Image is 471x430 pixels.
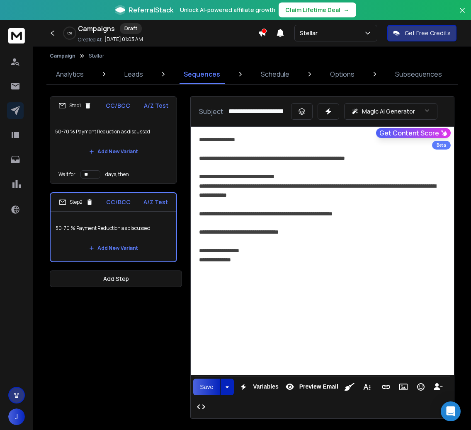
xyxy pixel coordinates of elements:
button: Variables [235,379,280,395]
button: Insert Image (⌘P) [396,379,411,395]
div: Draft [120,23,142,34]
span: → [344,6,350,14]
li: Step1CC/BCCA/Z Test50-70 % Payment Reduction as discussedAdd New VariantWait fordays, then [50,96,177,184]
p: [DATE] 01:03 AM [104,36,143,43]
button: Preview Email [282,379,340,395]
button: Claim Lifetime Deal→ [279,2,356,17]
p: 0 % [68,31,72,36]
button: Save [193,379,220,395]
button: J [8,408,25,425]
p: Created At: [78,36,103,43]
p: Subject: [199,106,225,116]
p: Schedule [261,69,289,79]
h1: Campaigns [78,24,115,34]
p: Unlock AI-powered affiliate growth [180,6,275,14]
a: Leads [119,64,148,84]
span: Variables [251,383,280,390]
button: More Text [359,379,375,395]
button: Get Free Credits [387,25,456,41]
p: 50-70 % Payment Reduction as discussed [56,217,171,240]
p: CC/BCC [106,101,130,110]
button: Code View [193,399,209,415]
span: ReferralStack [129,5,173,15]
a: Subsequences [390,64,447,84]
a: Analytics [51,64,89,84]
p: Stellar [300,29,321,37]
button: Get Content Score [376,128,451,138]
p: Get Free Credits [405,29,451,37]
p: A/Z Test [144,101,168,110]
button: Add Step [50,271,182,287]
p: CC/BCC [106,198,131,206]
a: Sequences [179,64,225,84]
div: Open Intercom Messenger [441,401,461,421]
p: 50-70 % Payment Reduction as discussed [55,120,172,143]
div: Step 1 [58,102,92,109]
button: Add New Variant [83,240,145,256]
button: Close banner [457,5,468,25]
button: Campaign [50,53,75,59]
button: Insert Link (⌘K) [378,379,394,395]
p: A/Z Test [143,198,168,206]
button: Add New Variant [83,143,145,160]
p: Magic AI Generator [362,107,415,116]
p: Options [330,69,354,79]
p: Subsequences [395,69,442,79]
p: Stellar [89,53,104,59]
p: Leads [124,69,143,79]
p: Wait for [58,171,75,178]
div: Beta [432,141,451,150]
button: Clean HTML [342,379,357,395]
li: Step2CC/BCCA/Z Test50-70 % Payment Reduction as discussedAdd New Variant [50,192,177,262]
a: Schedule [256,64,294,84]
button: Emoticons [413,379,429,395]
span: Preview Email [298,383,340,390]
p: days, then [105,171,129,178]
p: Sequences [184,69,220,79]
button: Insert Unsubscribe Link [430,379,446,395]
a: Options [325,64,359,84]
button: Magic AI Generator [344,103,437,120]
p: Analytics [56,69,84,79]
div: Step 2 [59,198,93,206]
